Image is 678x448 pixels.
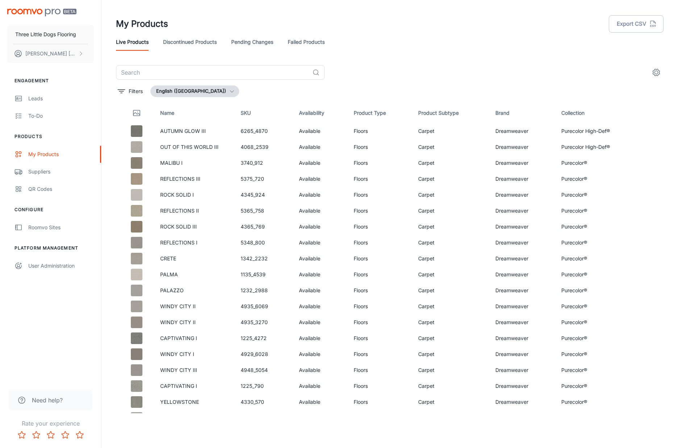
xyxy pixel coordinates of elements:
div: Suppliers [28,168,94,176]
td: 1232_2988 [235,282,293,298]
td: Carpet [412,346,490,362]
div: To-do [28,112,94,120]
td: 1335_2776 [235,410,293,426]
td: Available [293,314,348,330]
td: Purecolor® [556,394,636,410]
td: Floors [348,155,413,171]
td: 1225_790 [235,378,293,394]
td: Floors [348,314,413,330]
td: Carpet [412,378,490,394]
p: Three Little Dogs Flooring [15,30,76,38]
div: QR Codes [28,185,94,193]
td: 4330_570 [235,394,293,410]
td: Purecolor® [556,330,636,346]
td: Available [293,139,348,155]
div: Roomvo Sites [28,223,94,231]
p: REFLECTIONS III [160,175,229,183]
td: Available [293,298,348,314]
td: Purecolor® [556,298,636,314]
td: Floors [348,123,413,139]
td: Dreamweaver [490,267,556,282]
td: 4935_6069 [235,298,293,314]
td: Carpet [412,330,490,346]
td: Dreamweaver [490,155,556,171]
td: Available [293,187,348,203]
td: Dreamweaver [490,314,556,330]
td: Floors [348,203,413,219]
td: Purecolor® [556,362,636,378]
td: Available [293,410,348,426]
td: 4345_924 [235,187,293,203]
td: Dreamweaver [490,139,556,155]
td: Dreamweaver [490,346,556,362]
a: Failed Products [288,33,325,51]
td: Purecolor® [556,251,636,267]
td: 4929_6028 [235,346,293,362]
p: ROCK SOLID III [160,223,229,231]
a: Pending Changes [231,33,273,51]
td: 4365_769 [235,219,293,235]
button: filter [116,85,145,97]
button: [PERSON_NAME] [PERSON_NAME] [7,44,94,63]
td: 1225_4272 [235,330,293,346]
td: Purecolor® [556,410,636,426]
td: Available [293,251,348,267]
td: Floors [348,187,413,203]
td: 1342_2232 [235,251,293,267]
td: Purecolor® [556,155,636,171]
svg: Thumbnail [132,109,141,117]
td: Carpet [412,314,490,330]
th: Collection [556,103,636,123]
p: ROCK SOLID I [160,191,229,199]
td: Carpet [412,282,490,298]
td: 5375_720 [235,171,293,187]
td: Dreamweaver [490,282,556,298]
a: Discontinued Products [163,33,217,51]
td: Available [293,123,348,139]
td: Carpet [412,267,490,282]
button: Rate 2 star [29,428,43,442]
span: Need help? [32,396,63,405]
td: Dreamweaver [490,378,556,394]
p: PALMA [160,271,229,279]
td: Floors [348,139,413,155]
td: 4948_5054 [235,362,293,378]
td: Purecolor® [556,187,636,203]
p: Rate your experience [6,419,95,428]
p: Filters [129,87,143,95]
td: Dreamweaver [490,203,556,219]
td: 5348_800 [235,235,293,251]
p: WINDY CITY I [160,350,229,358]
td: Purecolor® [556,378,636,394]
input: Search [116,65,309,80]
th: SKU [235,103,293,123]
td: Floors [348,362,413,378]
td: Carpet [412,155,490,171]
td: Available [293,346,348,362]
td: Carpet [412,171,490,187]
p: YELLOWSTONE [160,398,229,406]
td: Floors [348,346,413,362]
td: Carpet [412,362,490,378]
td: Floors [348,378,413,394]
td: Available [293,235,348,251]
p: [PERSON_NAME] [PERSON_NAME] [25,50,76,58]
h1: My Products [116,17,168,30]
td: Floors [348,298,413,314]
td: Available [293,362,348,378]
td: Dreamweaver [490,235,556,251]
td: Dreamweaver [490,187,556,203]
button: settings [649,65,664,80]
p: WINDY CITY II [160,302,229,310]
td: Carpet [412,235,490,251]
p: CRETE [160,255,229,263]
td: Carpet [412,187,490,203]
div: User Administration [28,262,94,270]
th: Product Subtype [412,103,490,123]
td: Available [293,219,348,235]
td: Floors [348,219,413,235]
td: Carpet [412,251,490,267]
th: Name [154,103,235,123]
p: PALAZZO [160,286,229,294]
td: Purecolor High-Def® [556,123,636,139]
